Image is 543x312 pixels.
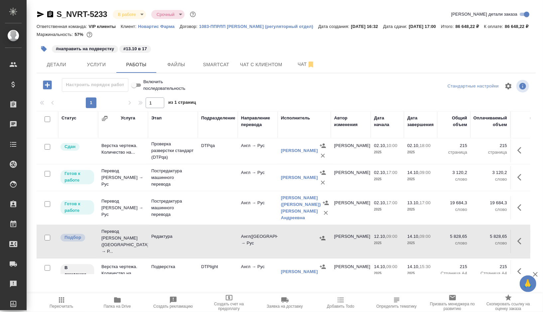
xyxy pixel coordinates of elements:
div: Дата завершения [407,115,434,128]
p: 2025 [407,240,434,246]
p: [DATE] 17:00 [409,24,441,29]
span: Услуги [80,61,112,69]
td: Англ → Рус [238,260,278,283]
p: Страница А4 [474,270,507,277]
p: Сдан [65,143,75,150]
button: Здесь прячутся важные кнопки [513,142,529,158]
button: Назначить [318,233,328,243]
p: 5 828,65 [441,233,467,240]
button: Здесь прячутся важные кнопки [513,233,529,249]
p: Редактура [151,233,195,240]
p: 09:00 [386,234,397,239]
button: Срочный [155,12,177,17]
button: Скопировать ссылку на оценку заказа [480,293,536,312]
p: 1083-ППРЛП [PERSON_NAME] (регуляторный отдел) [199,24,318,29]
p: 86 648,22 ₽ [505,24,533,29]
p: В ожидании [65,264,90,278]
span: 🙏 [522,277,534,291]
p: Итого: [441,24,455,29]
p: 14.10, [407,170,420,175]
a: Новартис Фарма [138,23,180,29]
span: Файлы [160,61,192,69]
div: Этап [151,115,162,121]
div: В работе [113,10,146,19]
a: S_NVRT-5233 [57,10,107,19]
div: Дата начала [374,115,401,128]
td: DTPlight [198,260,238,283]
p: Договор: [180,24,199,29]
button: Скопировать ссылку для ЯМессенджера [37,10,45,18]
div: Менеджер проверил работу исполнителя, передает ее на следующий этап [60,142,95,151]
p: Постредактура машинного перевода [151,198,195,218]
td: Англ([GEOGRAPHIC_DATA]) → Рус [238,230,278,253]
td: Перевод [PERSON_NAME] → Рус [98,164,148,191]
p: 18:00 [420,143,431,148]
p: 12.10, [374,234,386,239]
p: 215 [441,263,467,270]
p: 3 120,2 [441,169,467,176]
p: К оплате: [484,24,505,29]
span: Чат с клиентом [240,61,282,69]
button: В работе [116,12,138,17]
span: Определить тематику [376,304,417,309]
button: Удалить [321,208,331,218]
div: Услуга [121,115,135,121]
span: Пересчитать [50,304,73,309]
a: 1083-ППРЛП [PERSON_NAME] (регуляторный отдел) [199,23,318,29]
p: 02.10, [374,200,386,205]
p: 5 828,65 [474,233,507,240]
p: 57% [74,32,85,37]
div: Направление перевода [241,115,274,128]
td: [PERSON_NAME] [331,260,371,283]
button: Назначить [318,168,328,178]
button: 31195.73 RUB; [85,30,94,39]
div: Автор изменения [334,115,367,128]
p: 2025 [374,149,401,156]
p: слово [441,206,467,213]
div: Статус [62,115,76,121]
span: Чат [290,60,322,69]
p: Страница А4 [441,270,467,277]
p: страница [474,149,507,156]
p: слово [474,176,507,183]
div: Исполнитель [281,115,310,121]
td: [PERSON_NAME] [331,230,371,253]
p: Дата создания: [318,24,351,29]
button: Удалить [318,272,328,282]
td: Верстка чертежа. Количество на... [98,139,148,162]
p: 215 [474,142,507,149]
p: Подбор [65,234,81,241]
p: #направить на подверстку [56,46,114,52]
p: Маржинальность: [37,32,74,37]
p: 2025 [407,270,434,277]
div: Исполнитель может приступить к работе [60,200,95,215]
p: слово [441,240,467,246]
button: Добавить Todo [313,293,369,312]
td: Англ → Рус [238,196,278,220]
p: Готов к работе [65,201,90,214]
p: 17:00 [386,200,397,205]
span: Включить последовательность [143,78,195,92]
p: слово [474,240,507,246]
p: 2025 [374,270,401,277]
button: Заявка на доставку [257,293,313,312]
span: Создать счет на предоплату [205,302,253,311]
a: [PERSON_NAME] [281,175,318,180]
div: Исполнитель назначен, приступать к работе пока рано [60,263,95,279]
p: 02.10, [407,143,420,148]
p: Ответственная команда: [37,24,89,29]
p: 17:00 [420,200,431,205]
p: 10:00 [386,143,397,148]
a: [PERSON_NAME] ([PERSON_NAME]) [PERSON_NAME] Андреевна [281,195,321,220]
div: Подразделение [201,115,235,121]
p: 215 [474,263,507,270]
span: Smartcat [200,61,232,69]
div: split button [446,81,500,91]
td: [PERSON_NAME] [331,139,371,162]
button: 🙏 [520,275,536,292]
button: Призвать менеджера по развитию [425,293,480,312]
button: Пересчитать [34,293,89,312]
td: [PERSON_NAME] [331,166,371,189]
p: 09:00 [386,264,397,269]
p: 2025 [374,176,401,183]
